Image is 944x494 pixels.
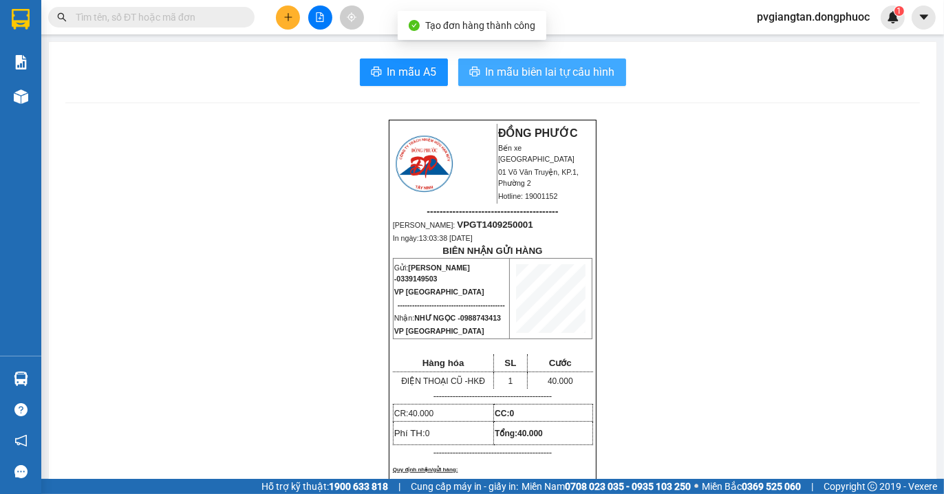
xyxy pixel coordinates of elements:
[14,465,28,478] span: message
[411,479,518,494] span: Cung cấp máy in - giấy in:
[425,429,430,438] span: 0
[394,264,470,283] span: Gửi:
[887,11,899,23] img: icon-new-feature
[498,168,579,187] span: 01 Võ Văn Truyện, KP.1, Phường 2
[261,479,388,494] span: Hỗ trợ kỹ thuật:
[394,133,455,194] img: logo
[329,481,388,492] strong: 1900 633 818
[394,409,433,418] span: CR:
[409,20,420,31] span: check-circle
[522,479,691,494] span: Miền Nam
[283,12,293,22] span: plus
[702,479,801,494] span: Miền Bắc
[565,481,691,492] strong: 0708 023 035 - 0935 103 250
[458,58,626,86] button: printerIn mẫu biên lai tự cấu hình
[504,358,516,368] span: SL
[398,479,400,494] span: |
[401,376,485,386] span: ĐIỆN THOẠI CŨ -
[393,391,592,402] p: -------------------------------------------
[387,63,437,80] span: In mẫu A5
[912,6,936,30] button: caret-down
[897,6,901,16] span: 1
[427,206,558,217] span: -----------------------------------------
[549,358,572,368] span: Cước
[14,372,28,386] img: warehouse-icon
[57,12,67,22] span: search
[360,58,448,86] button: printerIn mẫu A5
[548,376,573,386] span: 40.000
[396,275,437,283] span: 0339149503
[308,6,332,30] button: file-add
[394,428,430,438] span: Phí TH:
[457,219,533,230] span: VPGT1409250001
[340,6,364,30] button: aim
[12,9,30,30] img: logo-vxr
[694,484,698,489] span: ⚪️
[498,144,575,163] span: Bến xe [GEOGRAPHIC_DATA]
[394,264,470,283] span: [PERSON_NAME] -
[419,234,473,242] span: 13:03:38 [DATE]
[414,314,501,322] span: NHƯ NGỌC -
[394,314,501,322] span: Nhận:
[498,127,578,139] strong: ĐỒNG PHƯỚC
[408,409,433,418] span: 40.000
[394,288,484,296] span: VP [GEOGRAPHIC_DATA]
[422,358,464,368] span: Hàng hóa
[14,89,28,104] img: warehouse-icon
[398,301,505,309] span: --------------------------------------------
[510,409,515,418] span: 0
[76,10,238,25] input: Tìm tên, số ĐT hoặc mã đơn
[508,376,513,386] span: 1
[468,376,485,386] span: HKĐ
[486,63,615,80] span: In mẫu biên lai tự cấu hình
[393,221,533,229] span: [PERSON_NAME]:
[315,12,325,22] span: file-add
[495,409,514,418] strong: CC:
[347,12,356,22] span: aim
[393,447,592,458] p: -------------------------------------------
[460,314,501,322] span: 0988743413
[495,429,543,438] span: Tổng:
[868,482,877,491] span: copyright
[918,11,930,23] span: caret-down
[394,327,484,335] span: VP [GEOGRAPHIC_DATA]
[14,403,28,416] span: question-circle
[393,234,473,242] span: In ngày:
[469,66,480,79] span: printer
[14,55,28,69] img: solution-icon
[746,8,881,25] span: pvgiangtan.dongphuoc
[894,6,904,16] sup: 1
[811,479,813,494] span: |
[371,66,382,79] span: printer
[14,434,28,447] span: notification
[393,466,458,473] span: Quy định nhận/gửi hàng:
[517,429,543,438] span: 40.000
[425,20,535,31] span: Tạo đơn hàng thành công
[742,481,801,492] strong: 0369 525 060
[276,6,300,30] button: plus
[498,192,558,200] span: Hotline: 19001152
[442,246,542,256] strong: BIÊN NHẬN GỬI HÀNG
